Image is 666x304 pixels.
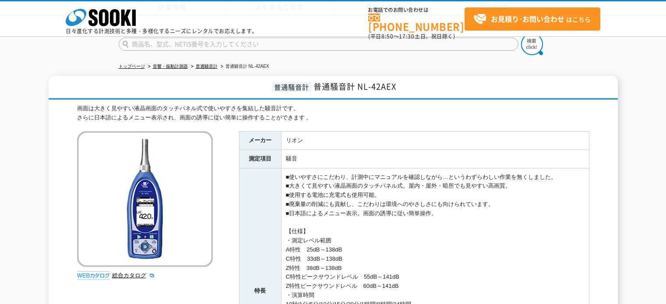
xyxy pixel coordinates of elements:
[66,28,257,34] p: 日々進化する計測技術と多種・多様化するニーズにレンタルでお応えします。
[239,131,281,150] th: メーカー
[119,38,518,51] input: 商品名、型式、NETIS番号を入力してください
[491,14,564,24] strong: お見積り･お問い合わせ
[196,64,218,69] a: 普通騒音計
[473,13,591,26] span: はこちら
[272,82,311,92] span: 普通騒音計
[381,32,394,40] span: 8:50
[368,32,455,40] span: (平日 ～ 土日、祝日除く)
[219,62,269,71] li: 普通騒音計 NL-42AEX
[119,64,145,69] a: トップページ
[281,150,589,168] td: 騒音
[239,150,281,168] th: 測定項目
[281,131,589,150] td: リオン
[368,14,465,31] a: [PHONE_NUMBER]
[153,64,188,69] a: 音響・振動計測器
[399,32,415,40] span: 17:30
[77,131,213,267] img: 普通騒音計 NL-42AEX
[77,271,110,280] img: webカタログ
[77,104,589,122] div: 画面は大きく見やすい液晶画面のタッチパネル式で使いやすさを集結した騒音計です。 さらに日本語によるメニュー表示され、画面の誘導に従い簡単に操作することができます 。
[368,7,465,13] span: お電話でのお問い合わせは
[314,80,396,92] span: 普通騒音計 NL-42AEX
[465,7,600,31] a: お見積り･お問い合わせはこちら
[521,33,543,55] img: btn_search.png
[112,272,155,279] a: 総合カタログ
